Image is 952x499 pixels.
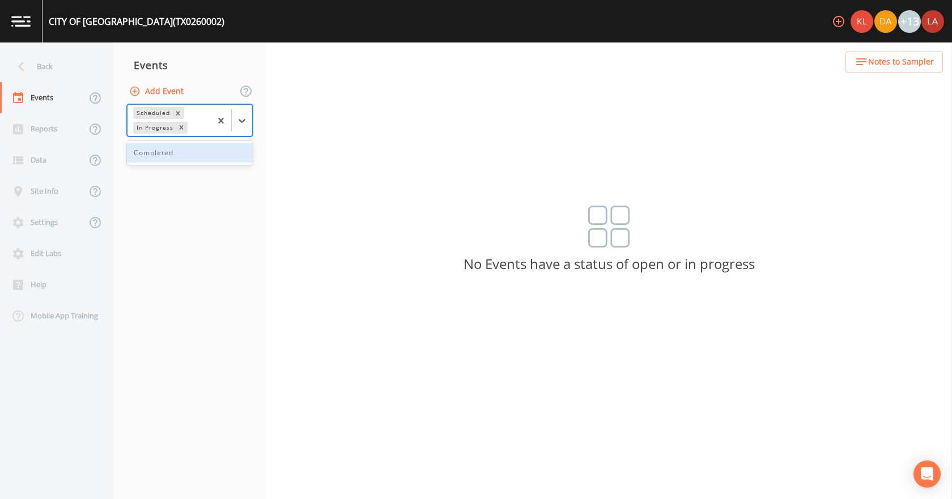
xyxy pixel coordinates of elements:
[874,10,897,33] img: a84961a0472e9debc750dd08a004988d
[49,15,224,28] div: CITY OF [GEOGRAPHIC_DATA] (TX0260002)
[175,122,188,134] div: Remove In Progress
[127,81,188,102] button: Add Event
[266,259,952,269] p: No Events have a status of open or in progress
[850,10,874,33] div: Kler Teran
[851,10,873,33] img: 9c4450d90d3b8045b2e5fa62e4f92659
[11,16,31,27] img: logo
[868,55,934,69] span: Notes to Sampler
[921,10,944,33] img: cf6e799eed601856facf0d2563d1856d
[898,10,921,33] div: +13
[127,143,253,163] div: Completed
[845,52,943,72] button: Notes to Sampler
[133,107,172,119] div: Scheduled
[913,460,941,488] div: Open Intercom Messenger
[133,122,175,134] div: In Progress
[172,107,184,119] div: Remove Scheduled
[588,206,630,248] img: svg%3e
[874,10,898,33] div: David Weber
[113,51,266,79] div: Events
